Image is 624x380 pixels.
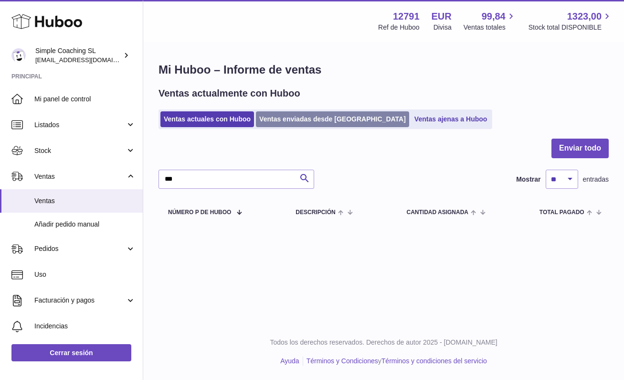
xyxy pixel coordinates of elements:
[307,357,378,365] a: Términos y Condiciones
[303,357,487,366] li: y
[583,175,609,184] span: entradas
[411,111,491,127] a: Ventas ajenas a Huboo
[381,357,487,365] a: Términos y condiciones del servicio
[567,10,602,23] span: 1323,00
[34,296,126,305] span: Facturación y pagos
[34,196,136,206] span: Ventas
[393,10,420,23] strong: 12791
[34,120,126,130] span: Listados
[551,139,609,158] button: Enviar todo
[280,357,299,365] a: Ayuda
[34,172,126,181] span: Ventas
[432,10,452,23] strong: EUR
[482,10,506,23] span: 99,84
[11,48,26,63] img: info@simplecoaching.es
[34,322,136,331] span: Incidencias
[34,95,136,104] span: Mi panel de control
[296,209,335,216] span: Descripción
[34,146,126,155] span: Stock
[529,23,613,32] span: Stock total DISPONIBLE
[159,62,609,77] h1: Mi Huboo – Informe de ventas
[11,344,131,361] a: Cerrar sesión
[159,87,300,100] h2: Ventas actualmente con Huboo
[434,23,452,32] div: Divisa
[151,338,616,347] p: Todos los derechos reservados. Derechos de autor 2025 - [DOMAIN_NAME]
[539,209,584,216] span: Total pagado
[160,111,254,127] a: Ventas actuales con Huboo
[35,56,140,64] span: [EMAIL_ADDRESS][DOMAIN_NAME]
[464,10,517,32] a: 99,84 Ventas totales
[34,244,126,253] span: Pedidos
[406,209,468,216] span: Cantidad ASIGNADA
[464,23,517,32] span: Ventas totales
[35,46,121,65] div: Simple Coaching SL
[529,10,613,32] a: 1323,00 Stock total DISPONIBLE
[516,175,540,184] label: Mostrar
[168,209,231,216] span: número P de Huboo
[34,220,136,229] span: Añadir pedido manual
[378,23,419,32] div: Ref de Huboo
[256,111,409,127] a: Ventas enviadas desde [GEOGRAPHIC_DATA]
[34,270,136,279] span: Uso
